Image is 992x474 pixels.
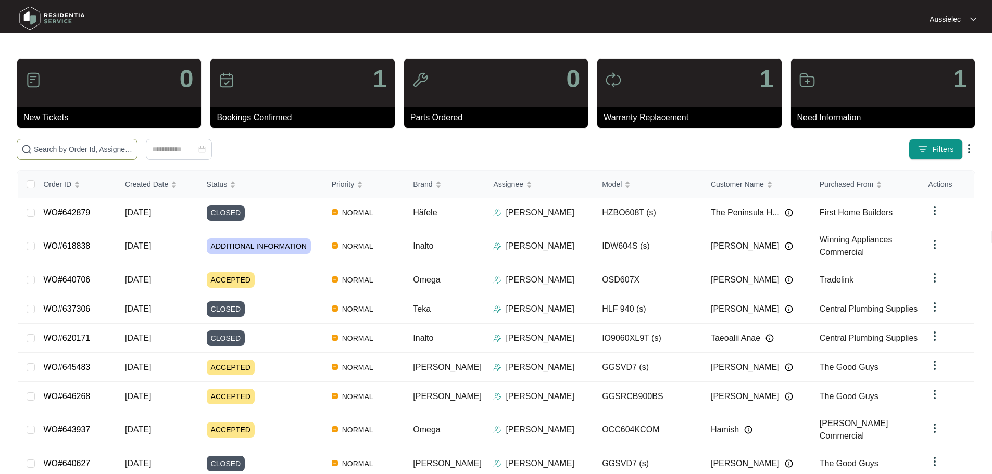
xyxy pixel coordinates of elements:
[413,363,482,371] span: [PERSON_NAME]
[594,294,702,324] td: HLF 940 (s)
[928,359,941,371] img: dropdown arrow
[506,457,574,470] p: [PERSON_NAME]
[23,111,201,124] p: New Tickets
[43,275,90,284] a: WO#640706
[207,238,311,254] span: ADDITIONAL INFORMATION
[43,334,90,342] a: WO#620171
[338,240,378,252] span: NORMAL
[602,178,622,190] span: Model
[506,303,574,315] p: [PERSON_NAME]
[207,422,255,438] span: ACCEPTED
[332,178,355,190] span: Priority
[16,3,89,34] img: residentia service logo
[493,305,501,313] img: Assigner Icon
[820,178,873,190] span: Purchased From
[820,363,878,371] span: The Good Guys
[493,334,501,342] img: Assigner Icon
[711,390,780,403] span: [PERSON_NAME]
[338,303,378,315] span: NORMAL
[594,198,702,227] td: HZBO608T (s)
[820,334,918,342] span: Central Plumbing Supplies
[594,324,702,353] td: IO9060XL9T (s)
[207,205,245,221] span: CLOSED
[413,178,432,190] span: Brand
[217,111,394,124] p: Bookings Confirmed
[332,305,338,312] img: Vercel Logo
[43,425,90,434] a: WO#643937
[332,426,338,432] img: Vercel Logo
[820,235,893,257] span: Winning Appliances Commercial
[35,171,117,198] th: Order ID
[506,240,574,252] p: [PERSON_NAME]
[785,363,793,371] img: Info icon
[594,265,702,294] td: OSD607X
[820,208,893,217] span: First Home Builders
[963,143,975,155] img: dropdown arrow
[413,425,440,434] span: Omega
[207,389,255,404] span: ACCEPTED
[198,171,323,198] th: Status
[34,144,133,155] input: Search by Order Id, Assignee Name, Customer Name, Brand and Model
[338,332,378,344] span: NORMAL
[332,209,338,215] img: Vercel Logo
[493,209,501,217] img: Assigner Icon
[506,207,574,219] p: [PERSON_NAME]
[594,171,702,198] th: Model
[711,424,739,436] span: Hamish
[785,459,793,468] img: Info icon
[785,209,793,217] img: Info icon
[604,111,781,124] p: Warranty Replacement
[117,171,198,198] th: Created Date
[711,178,764,190] span: Customer Name
[43,459,90,468] a: WO#640627
[928,204,941,217] img: dropdown arrow
[373,67,387,92] p: 1
[820,419,888,440] span: [PERSON_NAME] Commercial
[785,242,793,250] img: Info icon
[413,208,437,217] span: Häfele
[594,382,702,411] td: GGSRCB900BS
[413,334,433,342] span: Inalto
[43,363,90,371] a: WO#645483
[413,275,440,284] span: Omega
[785,276,793,284] img: Info icon
[332,364,338,370] img: Vercel Logo
[820,459,878,468] span: The Good Guys
[338,207,378,219] span: NORMAL
[928,238,941,251] img: dropdown arrow
[953,67,967,92] p: 1
[920,171,974,198] th: Actions
[323,171,405,198] th: Priority
[43,304,90,313] a: WO#637306
[928,272,941,284] img: dropdown arrow
[125,178,168,190] span: Created Date
[744,426,752,434] img: Info icon
[207,178,228,190] span: Status
[412,72,429,88] img: icon
[43,392,90,401] a: WO#646268
[820,275,853,284] span: Tradelink
[928,422,941,434] img: dropdown arrow
[332,460,338,466] img: Vercel Logo
[765,334,774,342] img: Info icon
[711,457,780,470] span: [PERSON_NAME]
[711,207,780,219] span: The Peninsula H...
[566,67,580,92] p: 0
[338,390,378,403] span: NORMAL
[594,411,702,449] td: OCC604KCOM
[760,67,774,92] p: 1
[338,424,378,436] span: NORMAL
[711,303,780,315] span: [PERSON_NAME]
[702,171,811,198] th: Customer Name
[493,363,501,371] img: Assigner Icon
[338,457,378,470] span: NORMAL
[932,144,954,155] span: Filters
[125,241,151,250] span: [DATE]
[405,171,485,198] th: Brand
[413,459,482,468] span: [PERSON_NAME]
[485,171,594,198] th: Assignee
[506,332,574,344] p: [PERSON_NAME]
[711,240,780,252] span: [PERSON_NAME]
[506,274,574,286] p: [PERSON_NAME]
[930,14,961,24] p: Aussielec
